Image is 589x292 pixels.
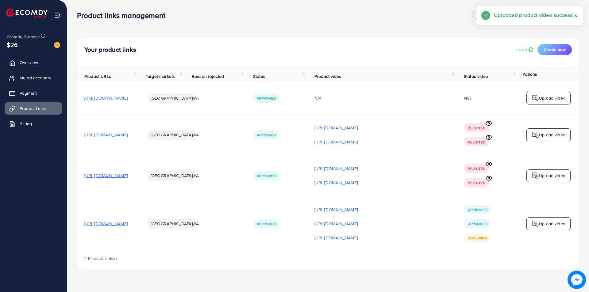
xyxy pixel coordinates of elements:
span: My ad accounts [20,75,51,81]
span: Reason rejected [192,73,224,79]
h4: Your product links [84,46,136,54]
span: Product video [314,73,341,79]
img: logo [532,94,539,102]
span: Rejected [468,166,485,171]
img: logo [6,9,48,18]
p: Upload video [539,172,565,179]
a: Billing [5,118,62,130]
span: N/A [192,95,199,101]
a: Product Links [5,102,62,115]
h5: Uploaded product video success! [494,11,574,19]
img: logo [532,220,539,227]
img: image [54,42,60,48]
p: [URL][DOMAIN_NAME] [314,165,358,172]
span: Rejected [468,125,485,131]
span: Target markets [146,73,175,79]
p: Upload video [539,94,565,102]
span: [URL][DOMAIN_NAME] [84,221,128,227]
span: Overview [20,59,38,66]
li: [GEOGRAPHIC_DATA] [148,219,195,229]
img: menu [54,12,61,19]
span: Rejected [468,139,485,145]
span: Billing [20,121,32,127]
div: N/A [314,95,449,101]
li: [GEOGRAPHIC_DATA] [148,93,195,103]
p: [URL][DOMAIN_NAME] [314,179,358,186]
p: [URL][DOMAIN_NAME] [314,138,358,146]
span: 4 Product Link(s) [84,255,117,261]
span: Status video [464,73,488,79]
li: [GEOGRAPHIC_DATA] [148,130,195,140]
span: [URL][DOMAIN_NAME] [84,132,128,138]
span: Actions [523,71,537,77]
p: [URL][DOMAIN_NAME] [314,234,358,241]
p: Upload video [539,220,565,227]
p: [URL][DOMAIN_NAME] [314,124,358,131]
span: Approved [257,221,276,226]
p: [URL][DOMAIN_NAME] [314,220,358,227]
img: logo [532,172,539,179]
a: Learn [516,46,535,53]
span: N/A [192,132,199,138]
h3: Product links management [77,11,170,20]
span: $26 [7,40,18,49]
span: Ecomdy Balance [7,34,40,40]
a: My ad accounts [5,72,62,84]
span: Approved [257,132,276,138]
span: Rejected [468,180,485,185]
span: Approved [257,96,276,101]
span: Approved [468,221,487,226]
span: N/A [192,221,199,227]
a: Overview [5,56,62,69]
span: [URL][DOMAIN_NAME] [84,173,128,179]
p: Upload video [539,131,565,138]
span: N/A [192,173,199,179]
img: logo [532,131,539,138]
p: [URL][DOMAIN_NAME] [314,206,358,213]
span: Product URLs [84,73,111,79]
div: N/A [464,95,471,101]
span: Status [253,73,265,79]
img: image [568,271,586,289]
a: adreach_new_package [472,11,524,20]
li: [GEOGRAPHIC_DATA] [148,171,195,180]
span: Reviewing [468,235,487,241]
span: Product Links [20,105,46,112]
a: Payment [5,87,62,99]
span: [URL][DOMAIN_NAME] [84,95,128,101]
span: Payment [20,90,37,96]
span: Create new [544,47,566,53]
span: Approved [257,173,276,178]
span: Approved [468,207,487,212]
button: Create new [537,44,572,55]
